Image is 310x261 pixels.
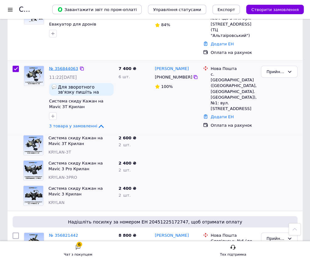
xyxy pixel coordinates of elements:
span: 3 товара у замовленні [49,124,97,128]
span: KRYLAN-3T [48,149,71,154]
span: Надішліть посилку за номером ЕН 20451225172747, щоб отримати оплату [15,218,295,225]
div: Оплата на рахунок [211,49,256,55]
div: Нова Пошта [211,232,256,238]
a: Система скиду Кажан на Mavic 3 Pro Крилан [48,160,103,171]
img: Фото товару [24,66,44,85]
button: Завантажити звіт по пром-оплаті [52,5,142,14]
a: Система скиду Кажан на Mavic 3 Крилан [48,186,103,196]
span: 2 600 ₴ [119,135,136,140]
a: [PERSON_NAME] [155,66,189,72]
span: 100% [161,84,173,89]
div: Прийнято [266,68,285,75]
span: Створити замовлення [251,7,299,12]
img: Фото товару [24,186,43,205]
a: № 356844063 [49,66,78,71]
span: KRYLAN [48,200,65,205]
span: 84% [161,22,170,27]
a: Фото товару [24,66,44,86]
a: Додати ЕН [211,41,234,46]
a: № 356821442 [49,233,78,237]
h1: Список замовлень [19,6,83,13]
img: :speech_balloon: [52,84,57,89]
div: Оплата на рахунок [211,122,256,128]
a: Система скиду Кажан на Mavic 3T Крилан [49,98,103,109]
div: [GEOGRAPHIC_DATA], №84 (до 5 кг): вул. [STREET_ADDRESS] (ТЦ "Альтаіровський") [211,10,256,38]
a: Додати ЕН [211,114,234,119]
span: 2 400 ₴ [119,160,136,165]
button: Створити замовлення [246,5,304,14]
a: 3 товара у замовленні [49,123,105,128]
img: Фото товару [24,135,43,155]
div: Чат з покупцем [64,252,92,258]
div: 6 [76,242,82,247]
a: Система скиду Кажан на Mavic 3T Крилан [48,135,103,146]
span: 2 шт. [119,193,131,197]
span: Експорт [217,7,235,12]
div: Нова Пошта [211,66,256,71]
span: 11:22[DATE] [49,74,77,79]
button: Експорт [212,5,240,14]
img: Фото товару [24,233,44,252]
span: Управління статусами [153,7,201,12]
img: Фото товару [24,160,43,180]
a: Фото товару [24,232,44,252]
a: Евакуатор для дронів [49,22,96,26]
span: 8 800 ₴ [119,233,136,237]
span: 7 400 ₴ [119,66,136,71]
span: 6 шт. [119,74,130,79]
span: KRYLAN-3PRO [48,175,77,179]
a: [PERSON_NAME] [155,232,189,238]
span: 2 шт. [119,167,131,172]
span: Для зворотного зв'язку пишіть на вотсапп [58,84,111,94]
span: Завантажити звіт по пром-оплаті [57,7,137,12]
div: [PHONE_NUMBER] [154,73,193,81]
div: Прийнято [266,235,285,242]
button: Управління статусами [148,5,206,14]
span: 2 шт. [119,142,131,147]
span: 2 400 ₴ [119,186,136,190]
div: с. [GEOGRAPHIC_DATA] ([GEOGRAPHIC_DATA], [GEOGRAPHIC_DATA]. [GEOGRAPHIC_DATA]), №1: вул. [STREET_... [211,71,256,111]
div: Тех підтримка [220,252,246,258]
a: Створити замовлення [240,7,304,12]
div: [PHONE_NUMBER] [154,240,193,248]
